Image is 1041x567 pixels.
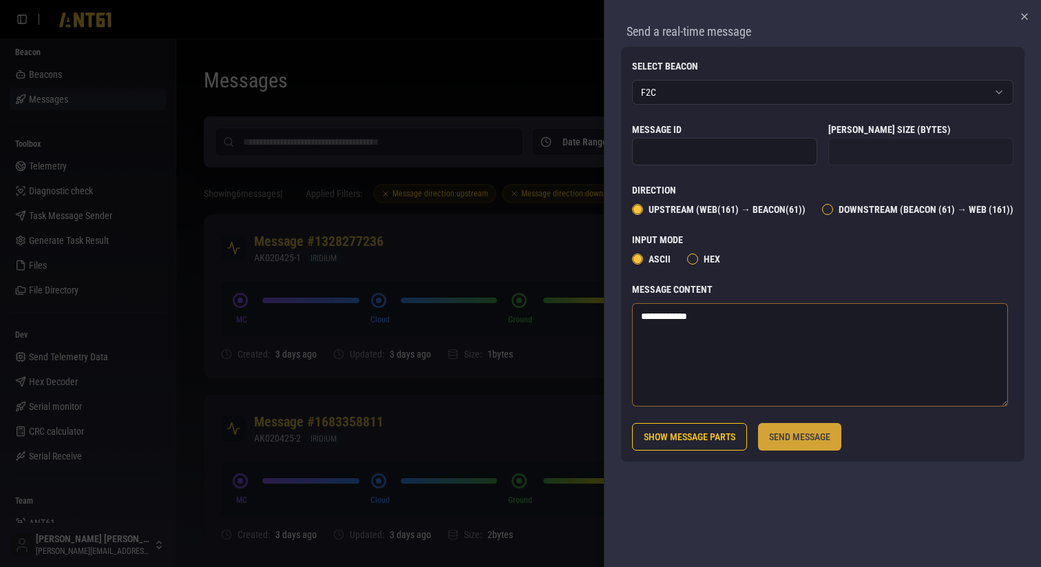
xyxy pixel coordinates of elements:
[632,234,683,245] label: Input Mode
[632,284,713,295] label: Message Content
[839,205,1013,214] label: Downstream (Beacon (61) → Web (161))
[704,254,720,264] label: Hex
[621,17,1024,47] div: Send a real-time message
[632,124,682,135] label: Message ID
[632,61,698,72] label: Select Beacon
[632,185,676,196] label: Direction
[758,423,841,451] button: SEND MESSAGE
[649,205,806,214] label: Upstream (Web(161) → Beacon(61))
[828,124,951,135] label: [PERSON_NAME] Size (bytes)
[632,423,747,451] button: SHOW MESSAGE PARTS
[649,254,671,264] label: ASCII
